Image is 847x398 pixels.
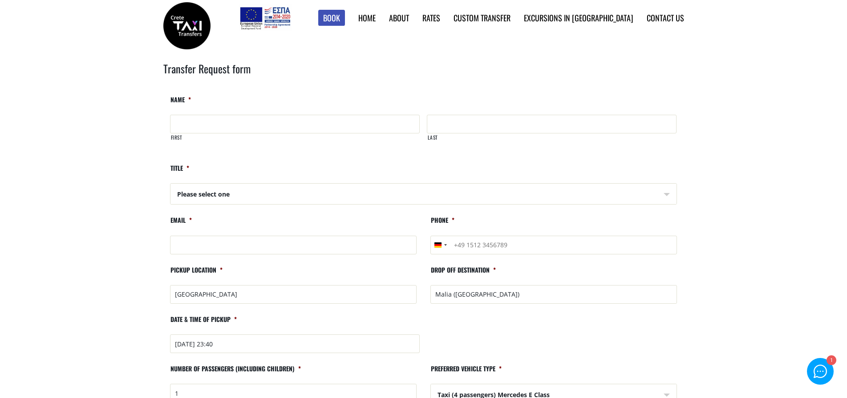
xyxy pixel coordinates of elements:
[422,12,440,24] a: Rates
[358,12,376,24] a: Home
[163,20,211,29] a: Crete Taxi Transfers | Crete Taxi Transfers search results | Crete Taxi Transfers
[431,236,450,254] button: Selected country
[389,12,409,24] a: About
[430,236,677,254] input: +49 1512 3456789
[647,12,684,24] a: Contact us
[430,266,496,281] label: Drop off destination
[170,365,301,380] label: Number of passengers (including children)
[170,164,189,180] label: Title
[170,134,420,149] label: First
[318,10,345,26] a: Book
[170,266,223,281] label: Pickup location
[239,4,292,31] img: e-bannersEUERDF180X90.jpg
[163,61,684,88] h2: Transfer Request form
[430,216,454,232] label: Phone
[826,356,835,366] div: 1
[427,134,677,149] label: Last
[170,96,191,111] label: Name
[163,2,211,49] img: Crete Taxi Transfers | Crete Taxi Transfers search results | Crete Taxi Transfers
[524,12,633,24] a: Excursions in [GEOGRAPHIC_DATA]
[170,216,192,232] label: Email
[454,12,511,24] a: Custom Transfer
[170,315,237,331] label: Date & time of pickup
[430,365,502,380] label: Preferred vehicle type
